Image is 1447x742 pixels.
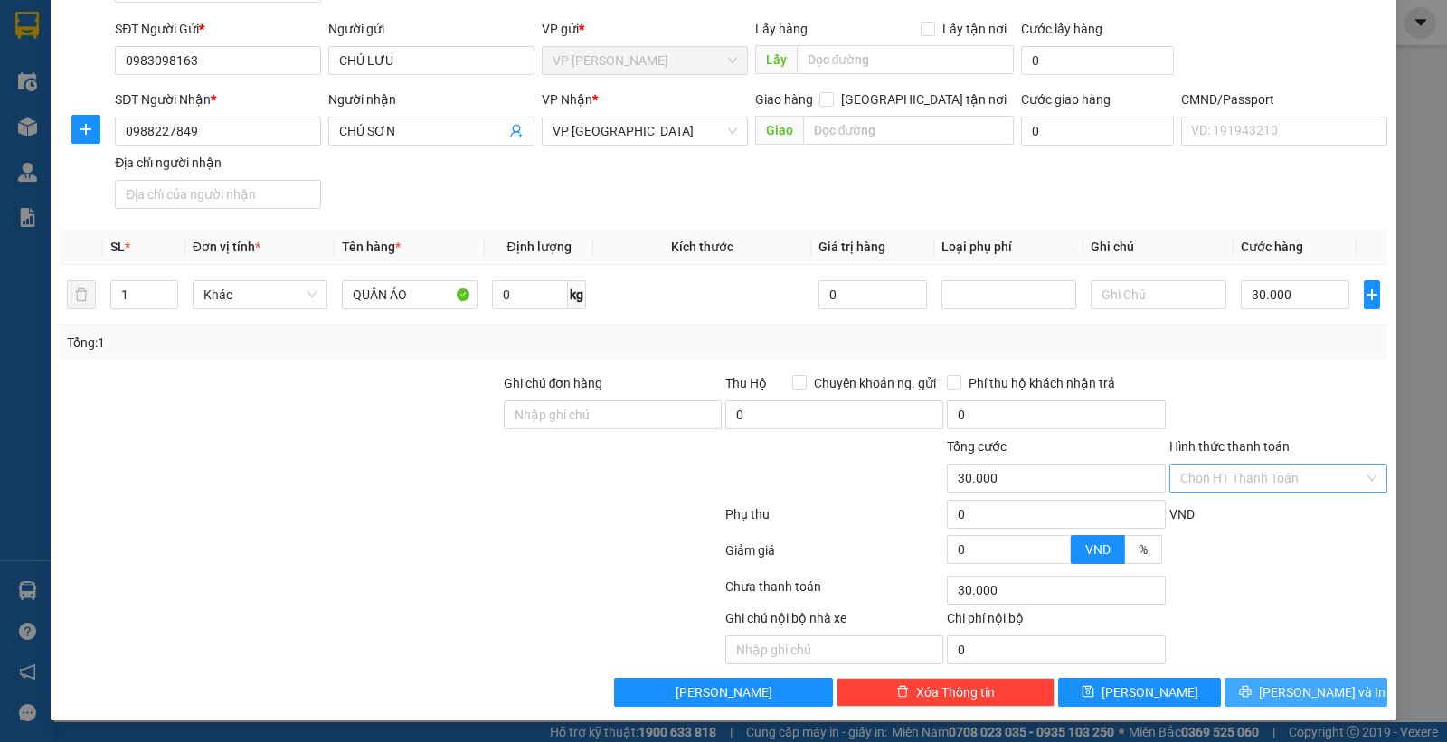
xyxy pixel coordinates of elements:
span: Định lượng [507,240,572,254]
span: Chuyển khoản ng. gửi [807,373,943,393]
span: [PERSON_NAME] [1102,682,1198,702]
span: Giao hàng [755,92,813,107]
input: Cước giao hàng [1021,117,1174,146]
div: SĐT Người Gửi [115,19,321,39]
input: 0 [818,280,927,309]
button: plus [1364,280,1380,309]
label: Hình thức thanh toán [1169,439,1290,454]
span: plus [1365,287,1379,302]
div: Người gửi [328,19,534,39]
span: VP Nhận [542,92,592,107]
div: SĐT Người Nhận [115,89,321,109]
div: Chưa thanh toán [723,577,945,608]
button: printer[PERSON_NAME] và In [1225,678,1387,707]
span: Lấy tận nơi [935,19,1014,39]
input: Nhập ghi chú [725,635,943,664]
button: save[PERSON_NAME] [1058,678,1221,707]
span: VP Nam Định [553,117,737,145]
th: Ghi chú [1083,230,1234,265]
span: % [1139,542,1148,557]
label: Cước lấy hàng [1021,22,1102,36]
span: Lấy [755,45,797,74]
div: Địa chỉ người nhận [115,153,321,173]
input: Địa chỉ của người nhận [115,180,321,209]
div: CMND/Passport [1181,89,1387,109]
input: Dọc đường [797,45,1015,74]
span: kg [568,280,586,309]
span: user-add [509,124,524,138]
input: Ghi chú đơn hàng [504,400,722,429]
th: Loại phụ phí [934,230,1084,265]
span: save [1082,685,1094,700]
input: VD: Bàn, Ghế [342,280,478,309]
div: Phụ thu [723,504,945,536]
span: VND [1169,507,1195,521]
span: Tổng cước [947,439,1007,454]
span: [PERSON_NAME] và In [1259,682,1386,702]
span: VND [1085,542,1111,557]
span: Kích thước [671,240,733,254]
label: Ghi chú đơn hàng [504,376,603,390]
input: Dọc đường [803,116,1015,145]
button: plus [71,115,100,144]
input: Cước lấy hàng [1021,46,1174,75]
span: SL [110,240,125,254]
div: VP gửi [542,19,748,39]
span: delete [896,685,909,700]
span: Cước hàng [1241,240,1303,254]
span: Đơn vị tính [193,240,260,254]
span: [PERSON_NAME] [676,682,772,702]
label: Cước giao hàng [1021,92,1111,107]
span: VP Lê Duẩn [553,47,737,74]
span: Khác [203,281,317,308]
span: Thu Hộ [725,376,767,390]
span: printer [1239,685,1252,700]
button: deleteXóa Thông tin [837,678,1055,707]
div: Người nhận [328,89,534,109]
span: Giao [755,116,803,145]
span: Xóa Thông tin [916,682,995,702]
button: delete [67,280,96,309]
span: [GEOGRAPHIC_DATA] tận nơi [834,89,1014,109]
span: Giá trị hàng [818,240,885,254]
div: Ghi chú nội bộ nhà xe [725,608,943,635]
div: Tổng: 1 [67,333,560,352]
div: Giảm giá [723,540,945,572]
div: Chi phí nội bộ [947,608,1165,635]
input: Ghi Chú [1091,280,1226,309]
span: plus [72,122,99,136]
button: [PERSON_NAME] [614,678,832,707]
span: Phí thu hộ khách nhận trả [961,373,1122,393]
span: Tên hàng [342,240,401,254]
span: Lấy hàng [755,22,808,36]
